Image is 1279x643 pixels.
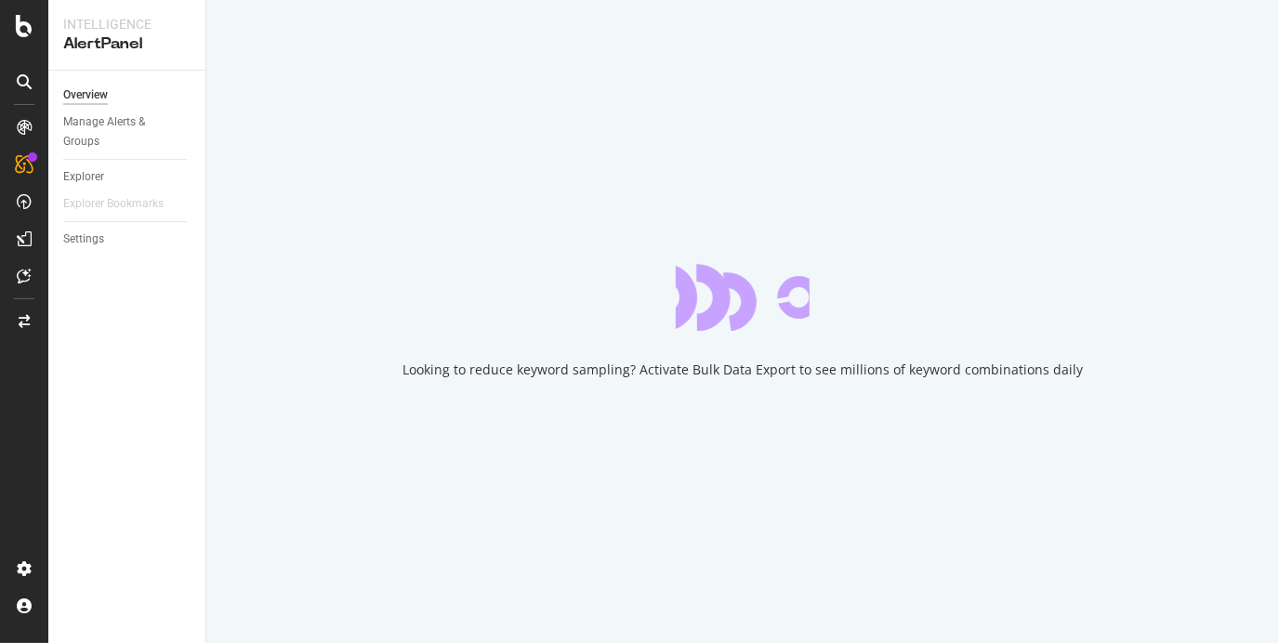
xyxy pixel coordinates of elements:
[63,85,108,105] div: Overview
[63,85,192,105] a: Overview
[63,167,192,187] a: Explorer
[63,230,192,249] a: Settings
[63,167,104,187] div: Explorer
[63,15,191,33] div: Intelligence
[63,230,104,249] div: Settings
[63,194,164,214] div: Explorer Bookmarks
[63,112,175,151] div: Manage Alerts & Groups
[63,194,182,214] a: Explorer Bookmarks
[63,112,192,151] a: Manage Alerts & Groups
[676,264,810,331] div: animation
[402,361,1083,379] div: Looking to reduce keyword sampling? Activate Bulk Data Export to see millions of keyword combinat...
[63,33,191,55] div: AlertPanel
